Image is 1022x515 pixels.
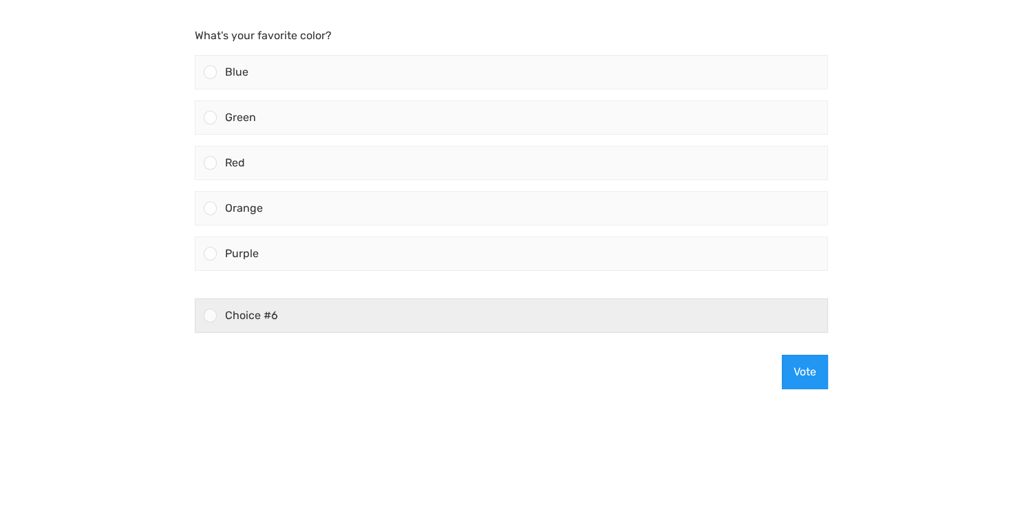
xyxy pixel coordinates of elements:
[225,111,256,124] span: Green
[225,309,278,322] span: Choice #6
[225,247,259,260] span: Purple
[225,201,263,215] span: Orange
[225,156,245,169] span: Red
[195,28,828,44] p: What's your favorite color?
[782,355,828,389] button: Vote
[225,65,248,78] span: Blue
